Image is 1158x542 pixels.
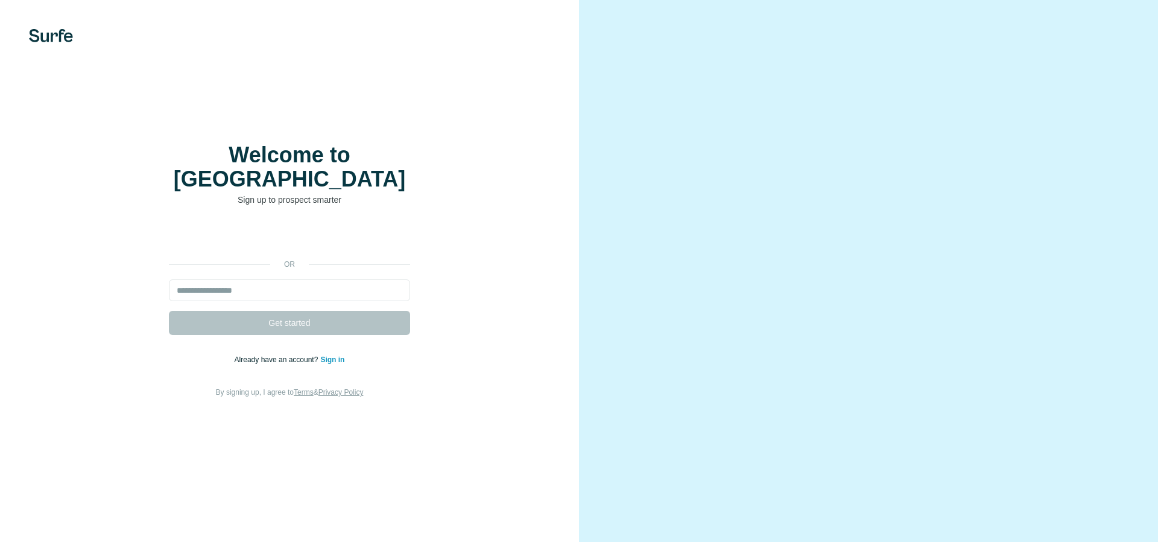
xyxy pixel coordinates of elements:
[910,12,1146,164] iframe: Sign in with Google Dialogue
[29,29,73,42] img: Surfe's logo
[320,355,344,364] a: Sign in
[169,143,410,191] h1: Welcome to [GEOGRAPHIC_DATA]
[270,259,309,270] p: or
[235,355,321,364] span: Already have an account?
[216,388,364,397] span: By signing up, I agree to &
[163,224,416,250] iframe: Sign in with Google Button
[169,194,410,206] p: Sign up to prospect smarter
[318,388,364,397] a: Privacy Policy
[294,388,314,397] a: Terms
